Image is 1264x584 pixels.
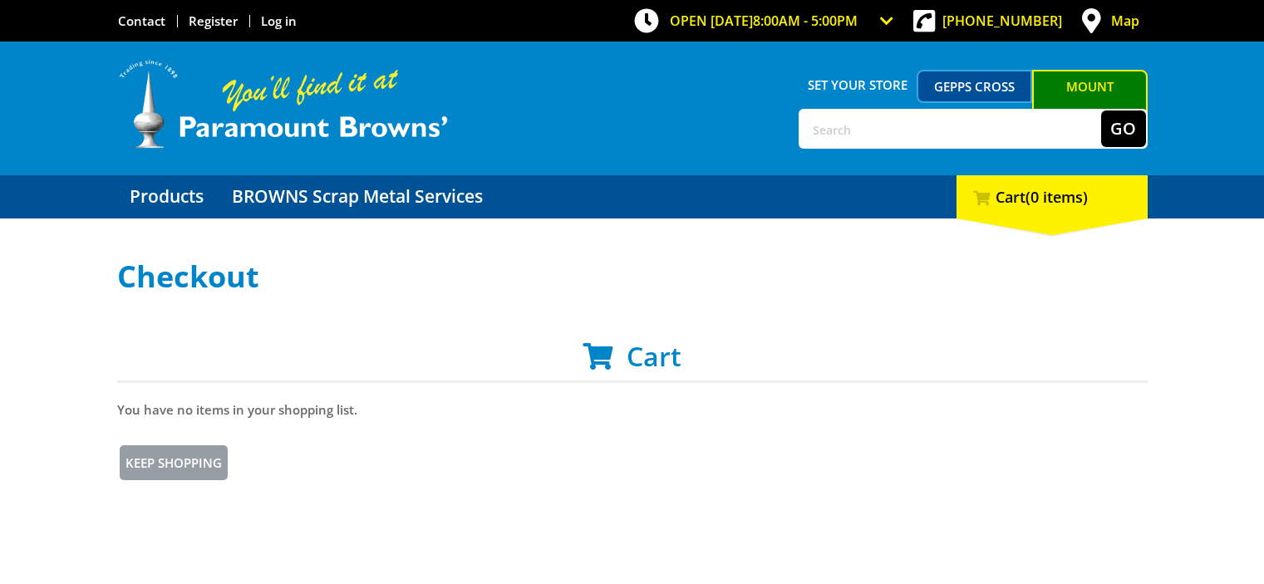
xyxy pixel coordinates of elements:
[261,12,297,29] a: Log in
[118,12,165,29] a: Go to the Contact page
[917,70,1032,103] a: Gepps Cross
[117,400,1148,420] p: You have no items in your shopping list.
[1032,70,1148,133] a: Mount [PERSON_NAME]
[117,58,450,150] img: Paramount Browns'
[799,70,917,100] span: Set your store
[1101,110,1146,147] button: Go
[753,12,858,30] span: 8:00am - 5:00pm
[117,175,216,218] a: Go to the Products page
[800,110,1101,147] input: Search
[117,260,1148,293] h1: Checkout
[189,12,238,29] a: Go to the registration page
[670,12,858,30] span: OPEN [DATE]
[627,338,681,374] span: Cart
[219,175,495,218] a: Go to the BROWNS Scrap Metal Services page
[117,443,230,483] a: Keep Shopping
[1025,187,1088,207] span: (0 items)
[957,175,1148,218] div: Cart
